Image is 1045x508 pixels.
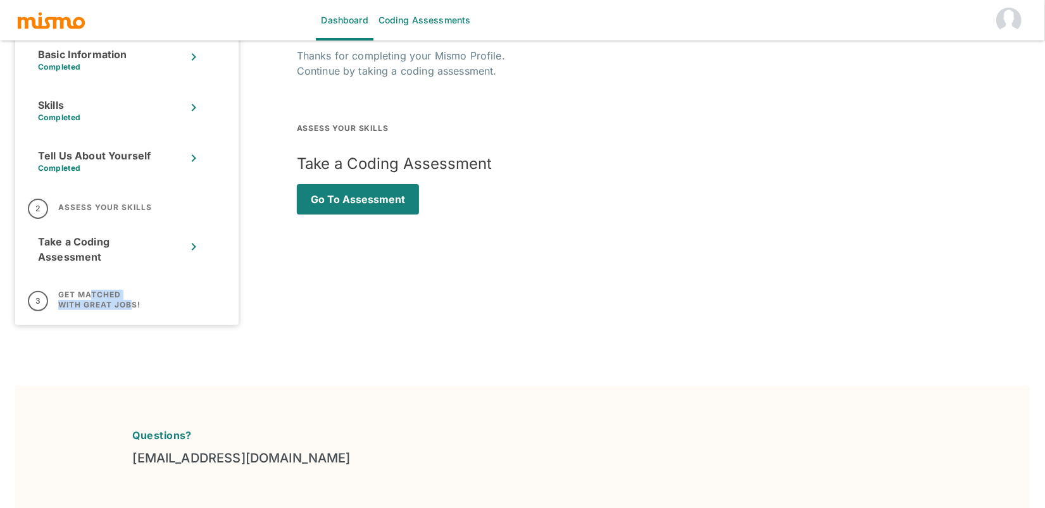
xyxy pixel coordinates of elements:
button: Go to Assessment [297,184,419,214]
p: Completed [38,163,186,173]
div: Tell Us About Yourself [38,148,186,163]
div: Skills [38,97,186,113]
span: 2 [28,199,48,219]
h6: Get Matched with Great Jobs! [58,290,141,310]
h6: Assess Your Skills [58,202,152,213]
span: 3 [28,291,48,311]
img: Mateus Rego [996,8,1022,33]
p: Thanks for completing your Mismo Profile. Continue by taking a coding assessment. [297,48,992,78]
div: Take a Coding Assessment [38,234,133,264]
h6: ASSESS YOUR SKILLS [297,119,992,139]
img: logo [16,11,86,30]
a: [EMAIL_ADDRESS][DOMAIN_NAME] [133,450,351,466]
h5: Take a Coding Assessment [297,154,992,174]
p: Questions? [133,426,393,444]
p: Completed [38,113,186,123]
p: Completed [38,62,186,72]
div: Basic Information [38,47,186,62]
